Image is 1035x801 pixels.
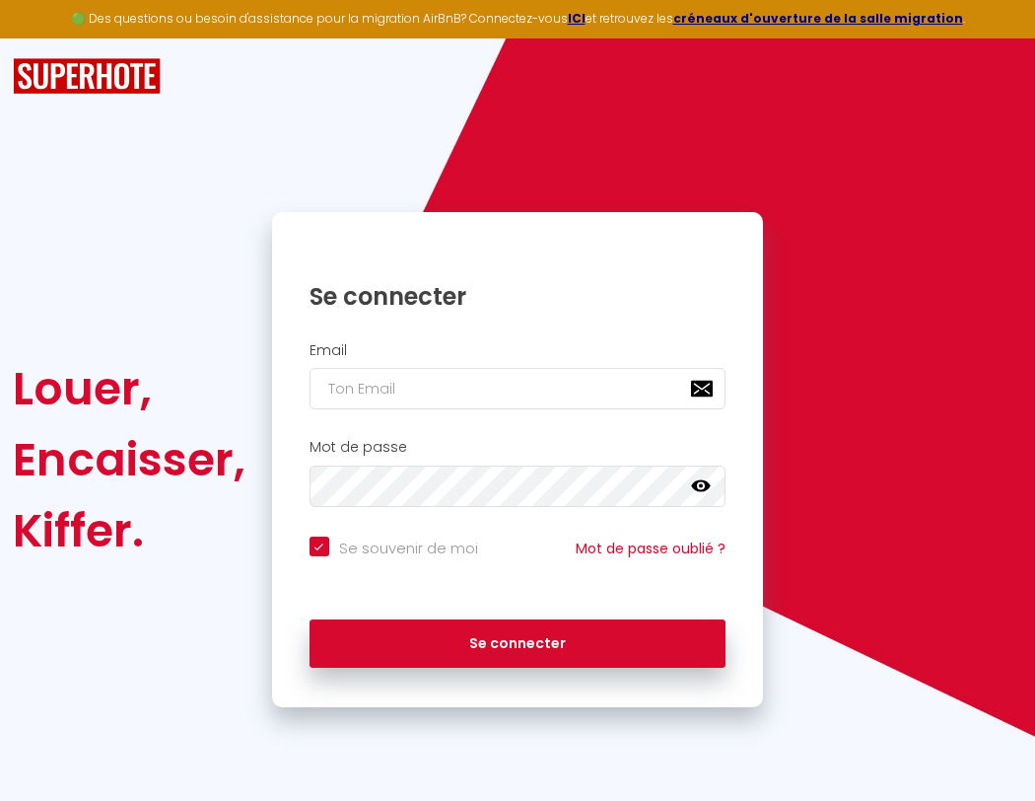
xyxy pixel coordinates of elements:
[13,353,245,424] div: Louer,
[13,495,245,566] div: Kiffer.
[13,424,245,495] div: Encaisser,
[576,539,725,558] a: Mot de passe oublié ?
[13,58,161,95] img: SuperHote logo
[310,281,726,312] h1: Se connecter
[673,10,963,27] a: créneaux d'ouverture de la salle migration
[310,619,726,669] button: Se connecter
[310,342,726,359] h2: Email
[568,10,586,27] a: ICI
[310,368,726,409] input: Ton Email
[310,439,726,456] h2: Mot de passe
